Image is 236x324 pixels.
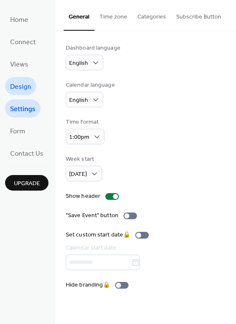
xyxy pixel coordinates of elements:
div: Time format [66,118,103,127]
span: Home [10,13,28,27]
span: Contact Us [10,147,43,160]
a: Design [5,77,36,95]
span: Design [10,80,31,93]
a: Views [5,55,33,73]
div: Calendar language [66,81,115,90]
a: Contact Us [5,144,48,162]
a: Home [5,10,33,28]
a: Settings [5,99,40,117]
span: English [69,95,88,106]
button: Upgrade [5,175,48,191]
span: English [69,58,88,69]
span: Upgrade [14,179,40,188]
div: Show header [66,192,100,201]
span: Settings [10,103,35,116]
span: 1:00pm [69,132,89,143]
span: Connect [10,36,36,49]
span: Form [10,125,25,138]
div: "Save Event" button [66,211,118,220]
span: Views [10,58,28,71]
div: Week start [66,155,100,164]
a: Form [5,122,30,140]
span: [DATE] [69,169,87,180]
div: Dashboard language [66,44,121,53]
a: Connect [5,32,41,50]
